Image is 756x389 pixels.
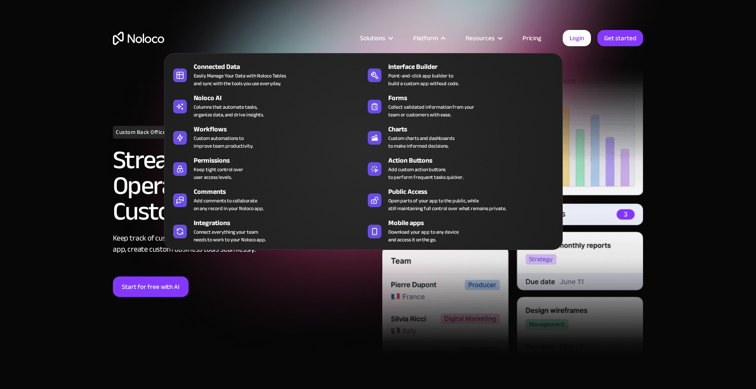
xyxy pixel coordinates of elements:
[164,41,563,250] nav: Platform
[194,93,367,103] div: Noloco AI
[388,103,474,119] div: Collect validated information from your team or customers with ease.
[402,33,455,44] div: Platform
[194,228,266,243] div: Connect everything your team needs to work to your Noloco app.
[388,166,464,181] div: Add custom action buttons to perform frequent tasks quicker.
[194,166,243,181] div: Keep tight control over user access levels.
[388,197,506,212] div: Open parts of your app to the public, while still maintaining full control over what remains priv...
[363,122,558,151] a: ChartsCustom charts and dashboardsto make informed decisions.
[194,72,286,87] div: Easily Manage Your Data with Noloco Tables and sync with the tools you use everyday.
[113,32,164,45] a: home
[169,216,363,245] a: IntegrationsConnect everything your teamneeds to work to your Noloco app.
[194,134,253,150] div: Custom automations to improve team productivity.
[388,218,562,228] div: Mobile apps
[113,147,374,224] h2: Streamline Business Operations with a Custom Back Office App
[169,122,363,151] a: WorkflowsCustom automations toimprove team productivity.
[194,124,367,134] div: Workflows
[194,62,367,72] div: Connected Data
[388,72,459,87] div: Point-and-click app builder to build a custom app without code.
[413,33,438,44] div: Platform
[113,233,374,255] div: Keep track of customers, users, or leads with a fully customizable Noloco back office app, create...
[363,216,558,245] a: Mobile appsDownload your app to any deviceand access it on the go.
[363,91,558,120] a: FormsCollect validated information from yourteam or customers with ease.
[512,33,552,44] a: Pricing
[363,185,558,214] a: Public AccessOpen parts of your app to the public, whilestill maintaining full control over what ...
[194,103,264,119] div: Columns that automate tasks, organize data, and drive insights.
[363,60,558,89] a: Interface BuilderPoint-and-click app builder tobuild a custom app without code.
[360,33,385,44] div: Solutions
[169,154,363,183] a: PermissionsKeep tight control overuser access levels.
[169,185,363,214] a: CommentsAdd comments to collaborateon any record in your Noloco app.
[388,62,562,72] div: Interface Builder
[388,93,562,103] div: Forms
[388,187,562,197] div: Public Access
[388,228,459,243] span: Download your app to any device and access it on the go.
[194,197,264,212] div: Add comments to collaborate on any record in your Noloco app.
[388,155,562,166] div: Action Buttons
[194,155,367,166] div: Permissions
[113,276,189,297] a: Start for free with AI
[194,218,367,228] div: Integrations
[194,187,367,197] div: Comments
[388,124,562,134] div: Charts
[597,30,643,46] a: Get started
[113,126,200,139] h1: Custom Back Office App Builder
[388,134,455,150] div: Custom charts and dashboards to make informed decisions.
[169,91,363,120] a: Noloco AIColumns that automate tasks,organize data, and drive insights.
[455,33,512,44] div: Resources
[466,33,495,44] div: Resources
[363,154,558,183] a: Action ButtonsAdd custom action buttonsto perform frequent tasks quicker.
[349,33,402,44] div: Solutions
[563,30,591,46] a: Login
[169,60,363,89] a: Connected DataEasily Manage Your Data with Noloco Tablesand sync with the tools you use everyday.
